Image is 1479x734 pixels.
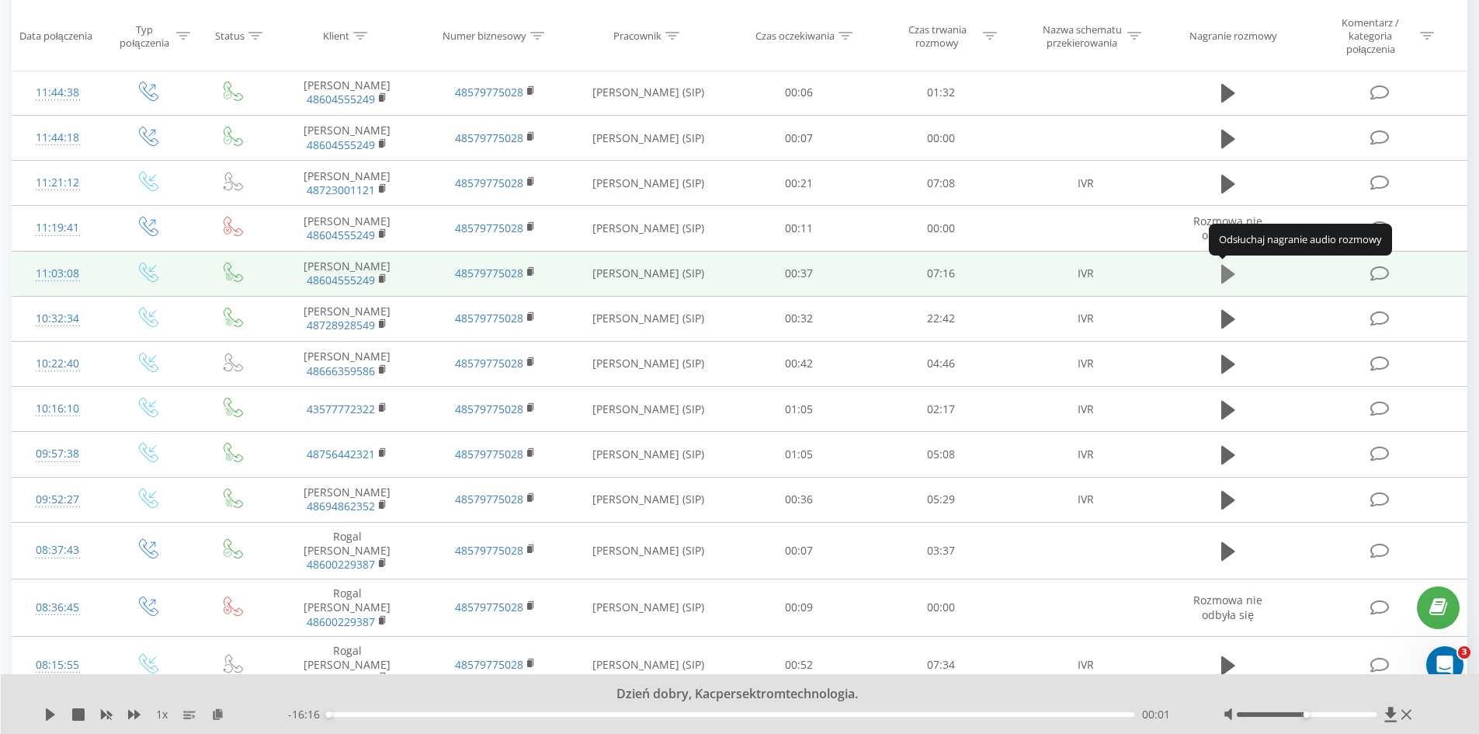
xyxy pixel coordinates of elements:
[569,522,728,579] td: [PERSON_NAME] (SIP)
[28,259,88,289] div: 11:03:08
[728,432,870,477] td: 01:05
[455,85,523,99] a: 48579775028
[455,311,523,325] a: 48579775028
[1193,214,1262,242] span: Rozmowa nie odbyła się
[455,176,523,190] a: 48579775028
[728,70,870,115] td: 00:06
[870,70,1012,115] td: 01:32
[455,600,523,614] a: 48579775028
[870,522,1012,579] td: 03:37
[28,349,88,379] div: 10:22:40
[728,477,870,522] td: 00:36
[455,356,523,370] a: 48579775028
[728,296,870,341] td: 00:32
[870,477,1012,522] td: 05:29
[116,23,172,49] div: Typ połączenia
[728,636,870,694] td: 00:52
[455,657,523,672] a: 48579775028
[870,579,1012,637] td: 00:00
[728,522,870,579] td: 00:07
[307,402,375,416] a: 43577772322
[156,707,168,722] span: 1 x
[1458,646,1470,659] span: 3
[19,30,92,43] div: Data połączenia
[325,711,332,718] div: Accessibility label
[569,70,728,115] td: [PERSON_NAME] (SIP)
[28,439,88,469] div: 09:57:38
[455,221,523,235] a: 48579775028
[273,251,421,296] td: [PERSON_NAME]
[307,671,375,686] a: 48600229387
[870,387,1012,432] td: 02:17
[455,543,523,558] a: 48579775028
[307,228,375,242] a: 48604555249
[273,579,421,637] td: Rogal [PERSON_NAME]
[728,116,870,161] td: 00:07
[182,686,1279,703] div: Dzień dobry, Kacpersektromtechnologia.
[1040,23,1123,49] div: Nazwa schematu przekierowania
[1426,646,1463,684] iframe: Intercom live chat
[443,30,526,43] div: Numer biznesowy
[28,650,88,680] div: 08:15:55
[28,78,88,108] div: 11:44:38
[1012,636,1159,694] td: IVR
[455,492,523,506] a: 48579775028
[728,387,870,432] td: 01:05
[273,477,421,522] td: [PERSON_NAME]
[455,447,523,461] a: 48579775028
[728,161,870,206] td: 00:21
[569,341,728,386] td: [PERSON_NAME] (SIP)
[273,296,421,341] td: [PERSON_NAME]
[569,116,728,161] td: [PERSON_NAME] (SIP)
[569,477,728,522] td: [PERSON_NAME] (SIP)
[323,30,349,43] div: Klient
[728,341,870,386] td: 00:42
[28,213,88,243] div: 11:19:41
[569,206,728,251] td: [PERSON_NAME] (SIP)
[1209,224,1392,255] div: Odsłuchaj nagranie audio rozmowy
[273,70,421,115] td: [PERSON_NAME]
[1304,711,1310,718] div: Accessibility label
[1325,16,1416,56] div: Komentarz / kategoria połączenia
[28,168,88,198] div: 11:21:12
[307,557,375,572] a: 48600229387
[1012,296,1159,341] td: IVR
[870,296,1012,341] td: 22:42
[28,123,88,153] div: 11:44:18
[569,251,728,296] td: [PERSON_NAME] (SIP)
[28,593,88,623] div: 08:36:45
[728,206,870,251] td: 00:11
[307,92,375,106] a: 48604555249
[288,707,328,722] span: - 16:16
[870,161,1012,206] td: 07:08
[569,296,728,341] td: [PERSON_NAME] (SIP)
[870,206,1012,251] td: 00:00
[1012,161,1159,206] td: IVR
[569,579,728,637] td: [PERSON_NAME] (SIP)
[569,161,728,206] td: [PERSON_NAME] (SIP)
[613,30,661,43] div: Pracownik
[1012,387,1159,432] td: IVR
[569,432,728,477] td: [PERSON_NAME] (SIP)
[307,614,375,629] a: 48600229387
[870,116,1012,161] td: 00:00
[569,636,728,694] td: [PERSON_NAME] (SIP)
[455,266,523,280] a: 48579775028
[273,636,421,694] td: Rogal [PERSON_NAME]
[28,394,88,424] div: 10:16:10
[273,522,421,579] td: Rogal [PERSON_NAME]
[870,636,1012,694] td: 07:34
[455,130,523,145] a: 48579775028
[215,30,245,43] div: Status
[569,387,728,432] td: [PERSON_NAME] (SIP)
[307,499,375,513] a: 48694862352
[28,485,88,515] div: 09:52:27
[273,116,421,161] td: [PERSON_NAME]
[273,341,421,386] td: [PERSON_NAME]
[307,318,375,332] a: 48728928549
[307,364,375,378] a: 48666359586
[728,579,870,637] td: 00:09
[307,447,375,461] a: 48756442321
[728,251,870,296] td: 00:37
[273,161,421,206] td: [PERSON_NAME]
